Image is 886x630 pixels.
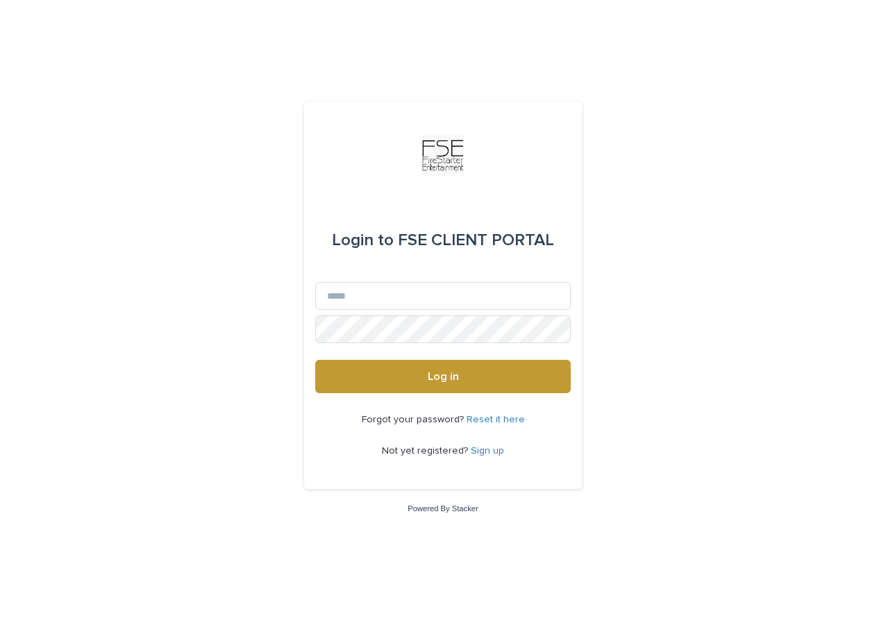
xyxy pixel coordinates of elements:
img: Km9EesSdRbS9ajqhBzyo [422,135,464,176]
span: Log in [428,371,459,382]
button: Log in [315,360,571,393]
a: Powered By Stacker [408,504,478,513]
a: Reset it here [467,415,525,424]
div: FSE CLIENT PORTAL [332,221,554,260]
span: Login to [332,232,394,249]
a: Sign up [471,446,504,456]
span: Forgot your password? [362,415,467,424]
span: Not yet registered? [382,446,471,456]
